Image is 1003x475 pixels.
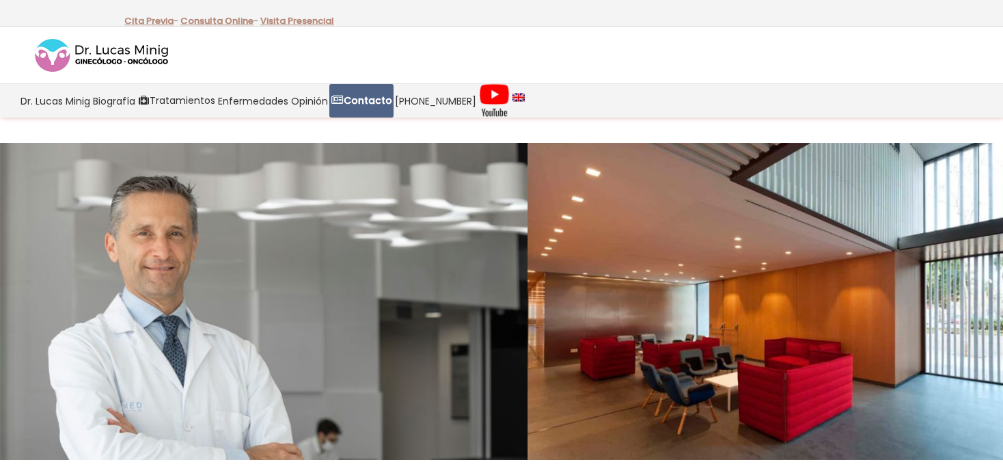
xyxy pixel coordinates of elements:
[511,84,526,118] a: language english
[478,84,511,118] a: Videos Youtube Ginecología
[137,84,217,118] a: Tratamientos
[217,84,290,118] a: Enfermedades
[329,84,394,118] a: Contacto
[512,93,525,101] img: language english
[395,93,476,109] span: [PHONE_NUMBER]
[291,93,328,109] span: Opinión
[344,94,392,107] strong: Contacto
[290,84,329,118] a: Opinión
[20,93,90,109] span: Dr. Lucas Minig
[19,84,92,118] a: Dr. Lucas Minig
[479,83,510,118] img: Videos Youtube Ginecología
[260,14,334,27] a: Visita Presencial
[124,14,174,27] a: Cita Previa
[180,12,258,30] p: -
[218,93,288,109] span: Enfermedades
[394,84,478,118] a: [PHONE_NUMBER]
[180,14,253,27] a: Consulta Online
[93,93,135,109] span: Biografía
[92,84,137,118] a: Biografía
[150,93,215,109] span: Tratamientos
[124,12,178,30] p: -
